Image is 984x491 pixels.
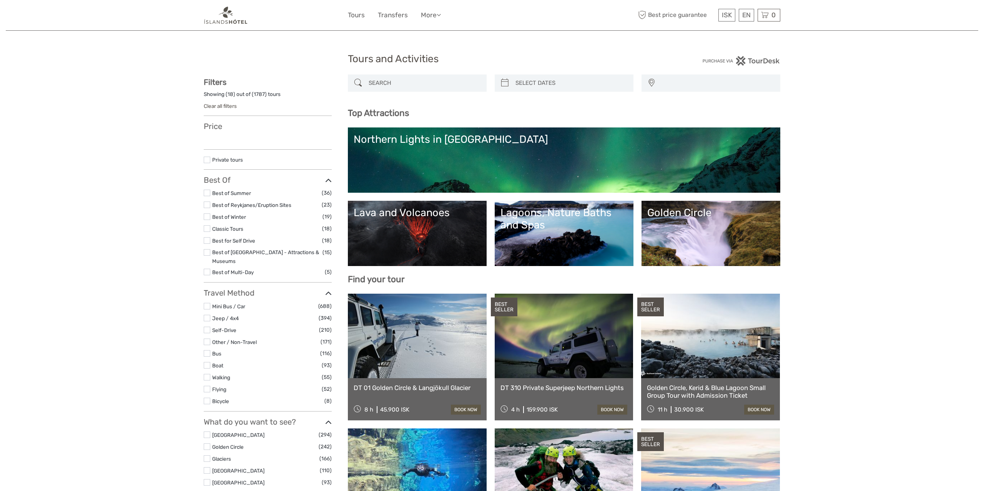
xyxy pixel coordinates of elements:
div: BEST SELLER [637,298,664,317]
span: (15) [322,248,332,257]
h3: Travel Method [204,288,332,298]
span: (688) [318,302,332,311]
div: 45.900 ISK [380,406,409,413]
span: (93) [322,361,332,370]
label: 1787 [254,91,265,98]
a: [GEOGRAPHIC_DATA] [212,479,264,486]
span: ISK [722,11,732,19]
input: SEARCH [366,76,483,90]
a: Best of [GEOGRAPHIC_DATA] - Attractions & Museums [212,249,319,264]
div: BEST SELLER [637,432,664,451]
span: Best price guarantee [636,9,716,21]
span: (36) [322,188,332,197]
a: Best for Self Drive [212,238,255,244]
a: book now [451,405,481,415]
a: Other / Non-Travel [212,339,257,345]
a: Glaciers [212,456,231,462]
a: book now [744,405,774,415]
h3: Best Of [204,175,332,185]
span: (210) [319,326,332,334]
span: (242) [319,442,332,451]
a: Golden Circle, Kerid & Blue Lagoon Small Group Tour with Admission Ticket [647,384,774,400]
span: (171) [321,337,332,346]
span: 8 h [364,406,373,413]
div: Lagoons, Nature Baths and Spas [500,207,628,231]
span: (52) [322,385,332,393]
span: (8) [324,397,332,405]
span: (55) [322,373,332,382]
a: book now [597,405,627,415]
div: 159.900 ISK [527,406,558,413]
span: (116) [320,349,332,358]
span: (166) [319,454,332,463]
div: Showing ( ) out of ( ) tours [204,91,332,102]
a: Bicycle [212,398,229,404]
h3: What do you want to see? [204,417,332,427]
a: DT 01 Golden Circle & Langjökull Glacier [354,384,481,392]
a: [GEOGRAPHIC_DATA] [212,468,264,474]
a: Self-Drive [212,327,236,333]
a: Tours [348,10,365,21]
a: Clear all filters [204,103,237,109]
a: Private tours [212,157,243,163]
a: [GEOGRAPHIC_DATA] [212,432,264,438]
a: Best of Reykjanes/Eruption Sites [212,202,291,208]
a: More [421,10,441,21]
span: (18) [322,236,332,245]
a: Best of Summer [212,190,251,196]
a: Lagoons, Nature Baths and Spas [500,207,628,260]
h3: Price [204,122,332,131]
div: EN [739,9,754,21]
a: Lava and Volcanoes [354,207,481,260]
span: (19) [322,212,332,221]
a: DT 310 Private Superjeep Northern Lights [500,384,628,392]
b: Find your tour [348,274,405,284]
a: Golden Circle [212,444,244,450]
span: (93) [322,478,332,487]
a: Mini Bus / Car [212,303,245,309]
a: Best of Winter [212,214,246,220]
span: (394) [319,314,332,322]
a: Transfers [378,10,408,21]
span: (23) [322,200,332,209]
strong: Filters [204,78,226,87]
a: Golden Circle [647,207,775,260]
b: Top Attractions [348,108,409,118]
span: 0 [770,11,777,19]
img: PurchaseViaTourDesk.png [702,56,780,66]
a: Flying [212,386,226,392]
div: BEST SELLER [491,298,517,317]
span: (294) [319,430,332,439]
span: (18) [322,224,332,233]
div: Northern Lights in [GEOGRAPHIC_DATA] [354,133,775,145]
input: SELECT DATES [512,76,630,90]
a: Bus [212,350,221,357]
span: (5) [325,268,332,276]
span: (110) [320,466,332,475]
a: Classic Tours [212,226,243,232]
label: 18 [228,91,233,98]
div: Golden Circle [647,207,775,219]
a: Northern Lights in [GEOGRAPHIC_DATA] [354,133,775,187]
a: Jeep / 4x4 [212,315,239,321]
div: 30.900 ISK [674,406,704,413]
a: Boat [212,362,223,369]
img: 1298-aa34540a-eaca-4c1b-b063-13e4b802c612_logo_small.png [204,6,248,25]
h1: Tours and Activities [348,53,636,65]
div: Lava and Volcanoes [354,207,481,219]
span: 11 h [658,406,667,413]
a: Best of Multi-Day [212,269,254,275]
a: Walking [212,374,230,380]
span: 4 h [511,406,520,413]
